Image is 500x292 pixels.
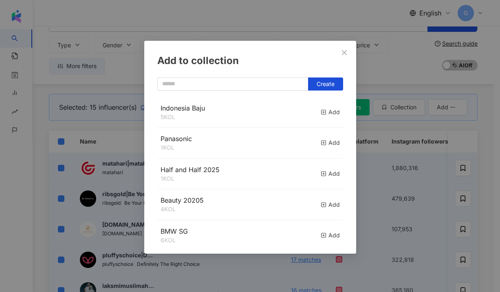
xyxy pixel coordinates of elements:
[161,196,204,204] span: Beauty 20205
[161,105,205,112] a: Indonesia Baju
[321,138,340,147] div: Add
[321,134,340,152] button: Add
[317,81,335,87] span: Create
[161,197,204,204] a: Beauty 20205
[321,200,340,209] div: Add
[321,169,340,178] div: Add
[157,54,343,68] div: Add to collection
[161,113,205,121] div: 5 KOL
[161,175,220,183] div: 1 KOL
[321,231,340,240] div: Add
[321,165,340,183] button: Add
[161,166,220,173] a: Half and Half 2025
[161,228,188,235] a: BMW SG
[321,227,340,244] button: Add
[161,135,192,143] span: Panasonic
[321,104,340,121] button: Add
[161,104,205,112] span: Indonesia Baju
[321,108,340,117] div: Add
[161,144,192,152] div: 1 KOL
[336,44,352,61] button: Close
[161,205,204,213] div: 4 KOL
[308,77,343,91] button: Create
[161,236,188,244] div: 6 KOL
[161,166,220,174] span: Half and Half 2025
[161,135,192,142] a: Panasonic
[161,227,188,235] span: BMW SG
[321,196,340,213] button: Add
[341,49,348,56] span: close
